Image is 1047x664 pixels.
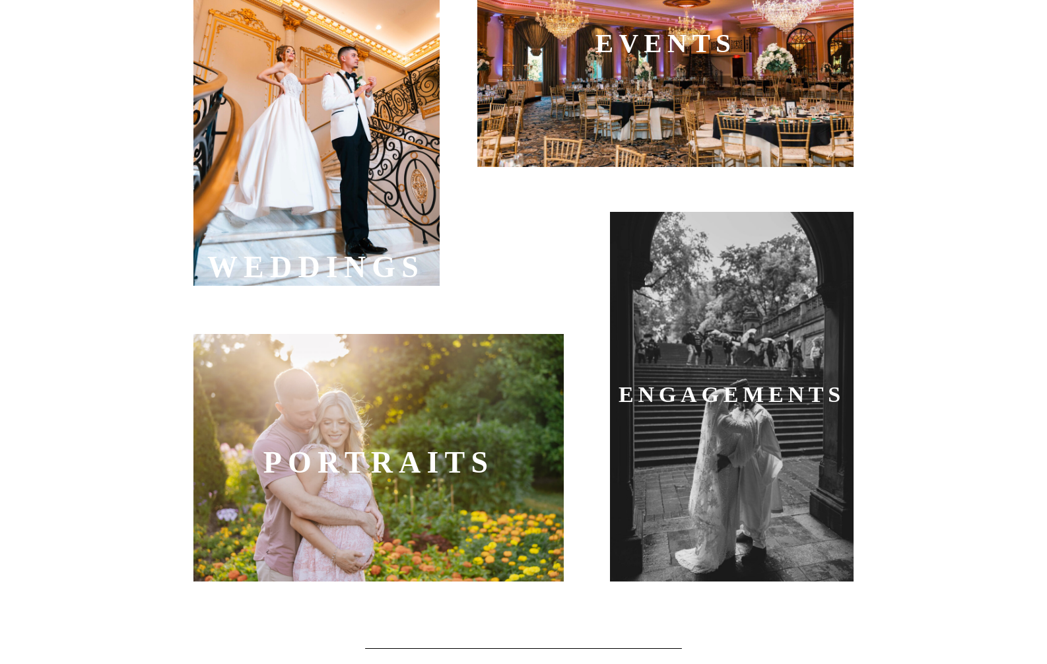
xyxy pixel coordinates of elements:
[197,243,434,282] a: WEDDInGS
[207,250,424,284] b: WEDDInGS
[613,377,850,416] a: Engagements
[547,22,784,61] a: EVENTS
[619,382,845,407] b: Engagements
[260,438,497,478] a: Portraits
[595,28,736,58] b: EVENTS
[263,446,494,479] b: Portraits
